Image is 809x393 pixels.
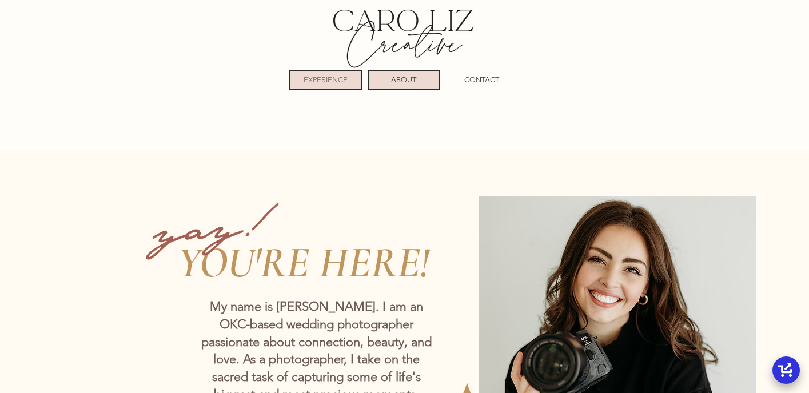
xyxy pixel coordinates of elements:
span: yay! [148,185,270,259]
p: CONTACT [464,71,499,89]
span: YOU'RE HERE! [178,237,429,289]
nav: Site [286,70,521,90]
p: EXPERIENCE [304,71,348,89]
a: CONTACT [446,70,518,90]
a: EXPERIENCE [289,70,362,90]
p: ABOUT [391,71,416,89]
a: ABOUT [368,70,440,90]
